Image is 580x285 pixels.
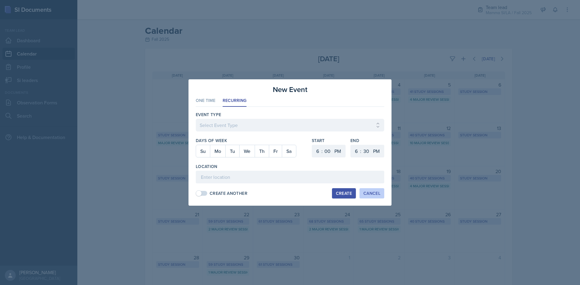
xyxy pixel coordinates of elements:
button: Tu [225,145,239,157]
label: Start [312,138,346,144]
div: Cancel [363,191,380,196]
button: Mo [210,145,225,157]
div: Create Another [210,190,247,197]
button: Fr [269,145,282,157]
div: : [321,147,323,155]
button: Th [255,145,269,157]
label: End [350,138,384,144]
label: Event Type [196,112,221,118]
button: Cancel [359,188,384,198]
button: Su [196,145,210,157]
div: : [360,147,361,155]
li: Recurring [223,95,246,107]
button: Sa [282,145,296,157]
h3: New Event [273,84,308,95]
li: One Time [196,95,215,107]
input: Enter location [196,171,384,183]
label: Location [196,163,217,169]
div: Create [336,191,352,196]
label: Days of Week [196,138,307,144]
button: Create [332,188,356,198]
button: We [239,145,255,157]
